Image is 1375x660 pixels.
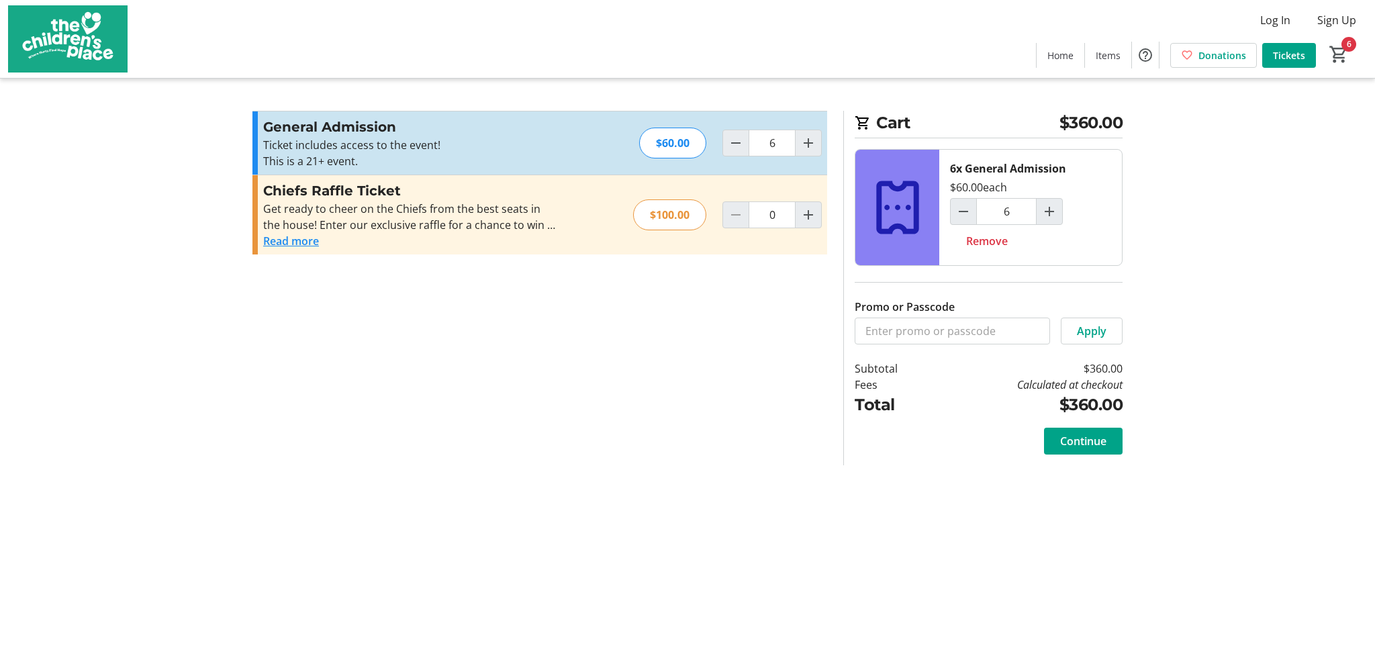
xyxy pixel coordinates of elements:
span: Home [1047,48,1074,62]
span: $360.00 [1059,111,1123,135]
td: $360.00 [933,393,1123,417]
p: Ticket includes access to the event! [263,137,557,153]
label: Promo or Passcode [855,299,955,315]
td: $360.00 [933,361,1123,377]
div: $100.00 [633,199,706,230]
div: $60.00 [639,128,706,158]
button: Apply [1061,318,1123,344]
button: Help [1132,42,1159,68]
td: Calculated at checkout [933,377,1123,393]
input: Enter promo or passcode [855,318,1050,344]
input: General Admission Quantity [976,198,1037,225]
p: This is a 21+ event. [263,153,557,169]
button: Sign Up [1307,9,1367,31]
button: Cart [1327,42,1351,66]
span: Donations [1198,48,1246,62]
input: General Admission Quantity [749,130,796,156]
span: Remove [966,233,1008,249]
input: Chiefs Raffle Ticket Quantity [749,201,796,228]
td: Total [855,393,933,417]
button: Read more [263,233,319,249]
div: Get ready to cheer on the Chiefs from the best seats in the house! Enter our exclusive raffle for... [263,201,557,233]
button: Increment by one [796,130,821,156]
td: Fees [855,377,933,393]
h3: General Admission [263,117,557,137]
span: Sign Up [1317,12,1356,28]
div: $60.00 each [950,179,1007,195]
button: Increment by one [796,202,821,228]
span: Continue [1060,433,1106,449]
button: Remove [950,228,1024,254]
button: Continue [1044,428,1123,455]
button: Decrement by one [951,199,976,224]
a: Items [1085,43,1131,68]
span: Items [1096,48,1121,62]
a: Home [1037,43,1084,68]
a: Donations [1170,43,1257,68]
img: The Children's Place's Logo [8,5,128,73]
td: Subtotal [855,361,933,377]
span: Apply [1077,323,1106,339]
span: Log In [1260,12,1290,28]
h2: Cart [855,111,1123,138]
span: Tickets [1273,48,1305,62]
a: Tickets [1262,43,1316,68]
h3: Chiefs Raffle Ticket [263,181,557,201]
button: Log In [1249,9,1301,31]
button: Decrement by one [723,130,749,156]
div: 6x General Admission [950,160,1066,177]
button: Increment by one [1037,199,1062,224]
